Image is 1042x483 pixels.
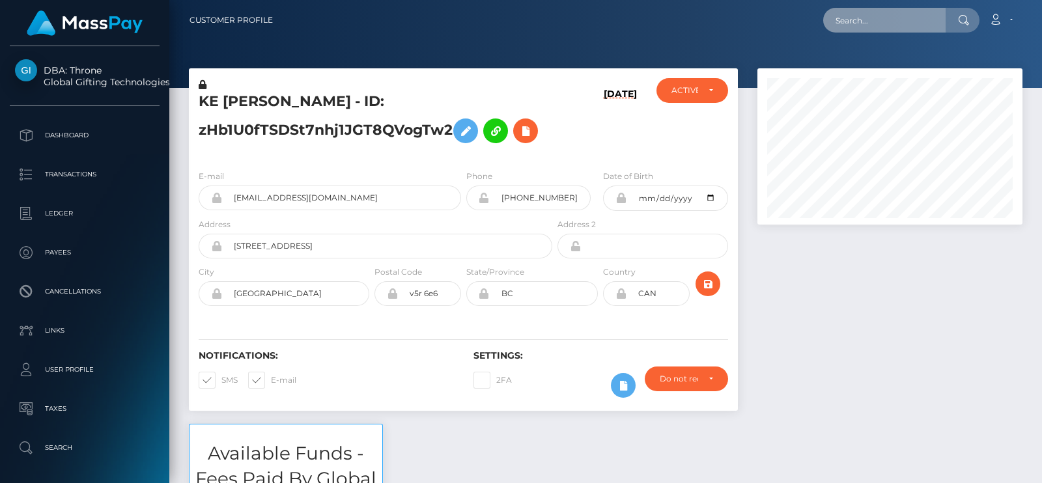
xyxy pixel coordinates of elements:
div: ACTIVE [671,85,699,96]
h6: Notifications: [199,350,454,361]
p: Ledger [15,204,154,223]
input: Search... [823,8,946,33]
img: MassPay Logo [27,10,143,36]
label: E-mail [199,171,224,182]
a: User Profile [10,353,160,386]
a: Links [10,314,160,347]
h6: Settings: [473,350,729,361]
div: Do not require [660,374,698,384]
a: Search [10,432,160,464]
p: Dashboard [15,126,154,145]
h6: [DATE] [604,89,637,154]
a: Ledger [10,197,160,230]
a: Cancellations [10,275,160,308]
label: SMS [199,372,238,389]
label: Country [603,266,636,278]
p: Transactions [15,165,154,184]
img: Global Gifting Technologies Inc [15,59,37,81]
a: Taxes [10,393,160,425]
label: Address 2 [557,219,596,230]
label: Date of Birth [603,171,653,182]
p: Payees [15,243,154,262]
a: Dashboard [10,119,160,152]
label: E-mail [248,372,296,389]
label: Postal Code [374,266,422,278]
p: Cancellations [15,282,154,301]
h5: KE [PERSON_NAME] - ID: zHb1U0fTSDSt7nhj1JGT8QVogTw2 [199,92,545,150]
p: User Profile [15,360,154,379]
label: Address [199,219,231,230]
a: Transactions [10,158,160,191]
label: City [199,266,214,278]
label: State/Province [466,266,524,278]
button: Do not require [645,366,728,391]
span: DBA: Throne Global Gifting Technologies Inc [10,64,160,88]
label: 2FA [473,372,512,389]
p: Links [15,321,154,340]
button: ACTIVE [656,78,729,103]
p: Taxes [15,399,154,419]
p: Search [15,438,154,458]
a: Customer Profile [190,7,273,34]
label: Phone [466,171,492,182]
a: Payees [10,236,160,269]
